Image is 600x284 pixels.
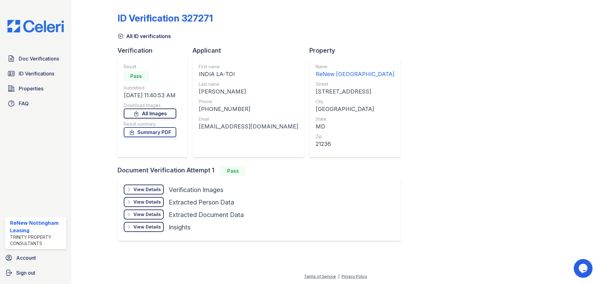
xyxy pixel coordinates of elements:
[124,121,176,127] div: Result summary
[574,259,594,278] iframe: chat widget
[2,20,69,32] img: CE_Logo_Blue-a8612792a0a2168367f1c8372b55b34899dd931a85d93a1a3d3e32e68fde9ad4.png
[124,108,176,118] a: All Images
[199,70,298,79] div: INDIA LA-TOI
[10,219,64,234] div: ReNew Nottingham Leasing
[19,55,59,62] span: Doc Verifications
[19,70,54,77] span: ID Verifications
[316,133,394,140] div: Zip
[124,91,176,100] div: [DATE] 11:40:53 AM
[5,82,66,95] a: Properties
[199,116,298,122] div: Email
[2,252,69,264] a: Account
[19,85,43,92] span: Properties
[117,46,192,55] div: Verification
[316,105,394,113] div: [GEOGRAPHIC_DATA]
[316,64,394,70] div: Name
[133,199,161,205] div: View Details
[342,274,367,279] a: Privacy Policy
[117,166,406,176] div: Document Verification Attempt 1
[316,122,394,131] div: MD
[124,127,176,137] a: Summary PDF
[10,234,64,247] div: Trinity Property Consultants
[199,87,298,96] div: [PERSON_NAME]
[304,274,336,279] a: Terms of Service
[316,116,394,122] div: State
[124,71,149,81] div: Pass
[169,198,234,207] div: Extracted Person Data
[316,70,394,79] div: ReNew [GEOGRAPHIC_DATA]
[117,12,213,24] div: ID Verification 327271
[169,223,191,232] div: Insights
[338,274,339,279] div: |
[169,210,244,219] div: Extracted Document Data
[124,85,176,91] div: Submitted
[316,87,394,96] div: [STREET_ADDRESS]
[5,52,66,65] a: Doc Verifications
[199,99,298,105] div: Phone
[124,102,176,108] div: Download Images
[133,224,161,230] div: View Details
[2,267,69,279] a: Sign out
[309,46,406,55] div: Property
[316,99,394,105] div: City
[16,269,35,277] span: Sign out
[16,254,36,262] span: Account
[133,211,161,218] div: View Details
[19,100,29,107] span: FAQ
[192,46,309,55] div: Applicant
[5,97,66,110] a: FAQ
[199,105,298,113] div: [PHONE_NUMBER]
[5,67,66,80] a: ID Verifications
[199,122,298,131] div: [EMAIL_ADDRESS][DOMAIN_NAME]
[316,64,394,79] a: Name ReNew [GEOGRAPHIC_DATA]
[221,166,246,176] div: Pass
[199,81,298,87] div: Last name
[199,64,298,70] div: First name
[169,185,223,194] div: Verification Images
[117,32,171,40] a: All ID verifications
[133,186,161,193] div: View Details
[124,64,176,70] div: Result
[316,81,394,87] div: Street
[316,140,394,148] div: 21236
